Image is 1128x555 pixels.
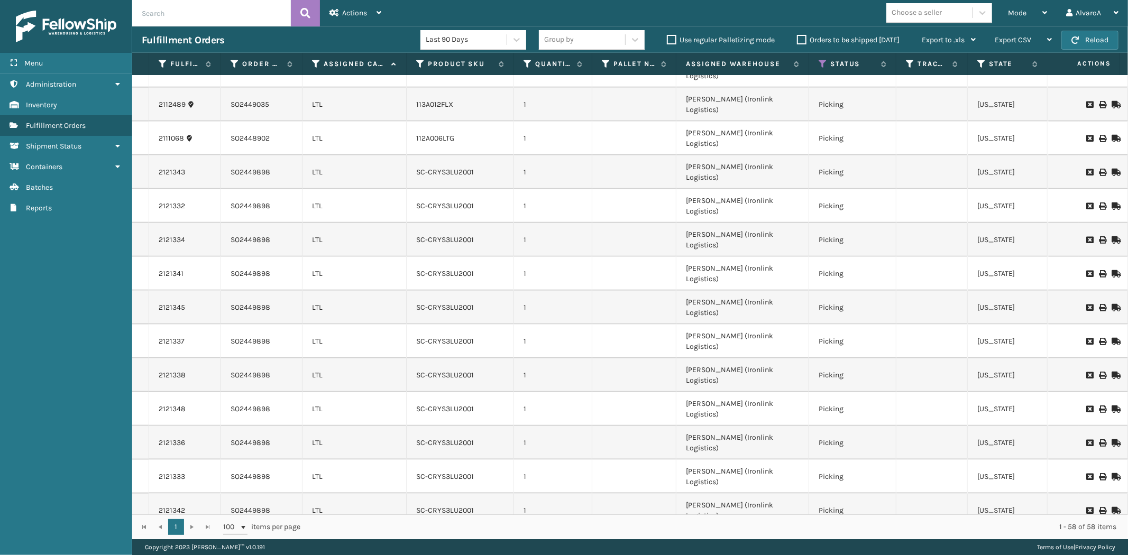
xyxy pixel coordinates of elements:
td: Picking [809,88,896,122]
td: 1 [514,155,592,189]
td: [US_STATE] [968,189,1048,223]
td: LTL [302,426,407,460]
label: Quantity [535,59,572,69]
div: 1 - 58 of 58 items [315,522,1116,532]
i: Print BOL [1099,405,1105,413]
span: Actions [342,8,367,17]
td: [US_STATE] [968,426,1048,460]
a: SC-CRYS3LU2001 [416,371,474,380]
td: [PERSON_NAME] (Ironlink Logistics) [676,325,809,358]
h3: Fulfillment Orders [142,34,224,47]
i: Mark as Shipped [1112,236,1118,244]
div: Last 90 Days [426,34,508,45]
a: 1 [168,519,184,535]
td: [PERSON_NAME] (Ironlink Logistics) [676,460,809,494]
span: 100 [223,522,239,532]
td: SO2449898 [221,325,302,358]
i: Print BOL [1099,270,1105,277]
a: SC-CRYS3LU2001 [416,472,474,481]
td: SO2449898 [221,155,302,189]
td: LTL [302,358,407,392]
a: 2121336 [159,438,185,448]
td: SO2449898 [221,291,302,325]
a: SC-CRYS3LU2001 [416,506,474,515]
i: Print BOL [1099,304,1105,311]
i: Print BOL [1099,338,1105,345]
button: Reload [1061,31,1118,50]
i: Request to Be Cancelled [1086,270,1093,277]
td: [PERSON_NAME] (Ironlink Logistics) [676,88,809,122]
img: logo [16,11,116,42]
td: SO2449898 [221,358,302,392]
span: Menu [24,59,43,68]
td: SO2449898 [221,392,302,426]
div: | [1037,539,1115,555]
a: 2121342 [159,505,185,516]
i: Print BOL [1099,135,1105,142]
label: Status [830,59,876,69]
label: Product SKU [428,59,493,69]
i: Request to Be Cancelled [1086,169,1093,176]
label: Orders to be shipped [DATE] [797,35,900,44]
td: 1 [514,88,592,122]
i: Request to Be Cancelled [1086,372,1093,379]
div: Group by [544,34,574,45]
label: Pallet Name [613,59,656,69]
td: Picking [809,325,896,358]
td: LTL [302,460,407,494]
i: Request to Be Cancelled [1086,405,1093,413]
td: Picking [809,460,896,494]
td: LTL [302,494,407,528]
a: SC-CRYS3LU2001 [416,404,474,413]
i: Request to Be Cancelled [1086,439,1093,447]
td: [US_STATE] [968,155,1048,189]
a: 2121337 [159,336,185,347]
i: Print BOL [1099,236,1105,244]
td: SO2449898 [221,494,302,528]
i: Mark as Shipped [1112,304,1118,311]
td: LTL [302,122,407,155]
a: 2121333 [159,471,185,482]
i: Print BOL [1099,169,1105,176]
label: Fulfillment Order Id [170,59,200,69]
span: Batches [26,183,53,192]
td: LTL [302,392,407,426]
i: Mark as Shipped [1112,439,1118,447]
td: [US_STATE] [968,223,1048,257]
a: SC-CRYS3LU2001 [416,235,474,244]
td: SO2449898 [221,426,302,460]
td: Picking [809,155,896,189]
td: 1 [514,392,592,426]
i: Print BOL [1099,439,1105,447]
i: Mark as Shipped [1112,405,1118,413]
td: [PERSON_NAME] (Ironlink Logistics) [676,223,809,257]
span: Containers [26,162,62,171]
i: Request to Be Cancelled [1086,473,1093,480]
td: SO2449898 [221,460,302,494]
i: Print BOL [1099,507,1105,514]
a: 2121343 [159,167,185,178]
a: 2121332 [159,201,185,211]
td: [PERSON_NAME] (Ironlink Logistics) [676,122,809,155]
td: [US_STATE] [968,257,1048,291]
i: Print BOL [1099,473,1105,480]
td: LTL [302,189,407,223]
td: LTL [302,88,407,122]
label: Assigned Warehouse [686,59,788,69]
a: SC-CRYS3LU2001 [416,201,474,210]
i: Mark as Shipped [1112,507,1118,514]
td: 1 [514,325,592,358]
td: [PERSON_NAME] (Ironlink Logistics) [676,155,809,189]
span: Fulfillment Orders [26,121,86,130]
td: Picking [809,122,896,155]
td: 1 [514,257,592,291]
td: [PERSON_NAME] (Ironlink Logistics) [676,426,809,460]
a: 2112489 [159,99,186,110]
span: Actions [1044,55,1117,72]
td: SO2449898 [221,257,302,291]
td: Picking [809,358,896,392]
td: 1 [514,426,592,460]
a: 2121345 [159,302,185,313]
td: [US_STATE] [968,494,1048,528]
td: 1 [514,358,592,392]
